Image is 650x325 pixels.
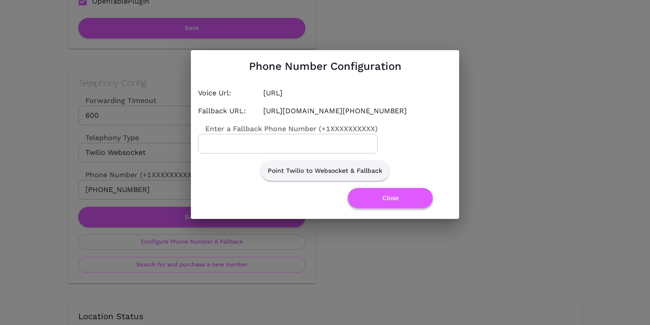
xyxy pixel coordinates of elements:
[198,88,256,98] h4: Voice Url:
[198,124,378,134] label: Enter a Fallback Phone Number (+1XXXXXXXXXX)
[249,57,401,75] h1: Phone Number Configuration
[348,188,433,208] button: Close
[261,161,389,181] button: Point Twilio to Websocket & Fallback
[198,106,256,116] p: Fallback URL:
[263,88,452,98] h4: [URL]
[263,106,452,116] h4: [URL][DOMAIN_NAME][PHONE_NUMBER]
